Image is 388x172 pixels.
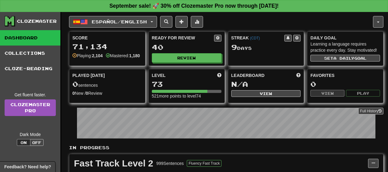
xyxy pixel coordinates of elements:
[310,35,380,41] div: Daily Goal
[231,90,301,97] button: View
[5,92,56,98] div: Get fluent faster.
[92,19,147,24] span: Español / English
[129,53,140,58] strong: 1,180
[72,35,142,41] div: Score
[310,55,380,62] button: Seta dailygoal
[72,72,105,78] span: Played [DATE]
[17,139,30,146] button: On
[231,80,248,88] span: N/A
[152,43,221,51] div: 40
[72,91,75,96] strong: 0
[231,35,285,41] div: Streak
[156,160,184,166] div: 999 Sentences
[74,159,153,168] div: Fast Track Level 2
[4,164,51,170] span: Open feedback widget
[69,145,383,151] p: In Progress
[72,90,142,96] div: New / Review
[152,72,166,78] span: Level
[160,16,172,28] button: Search sentences
[191,16,203,28] button: More stats
[5,99,56,116] a: ClozemasterPro
[296,72,301,78] span: This week in points, UTC
[5,131,56,138] div: Dark Mode
[152,53,221,62] button: Review
[217,72,221,78] span: Score more points to level up
[152,35,214,41] div: Ready for Review
[310,41,380,53] div: Learning a language requires practice every day. Stay motivated!
[30,139,44,146] button: Off
[310,90,344,97] button: View
[92,53,103,58] strong: 2,104
[333,56,354,60] span: a daily
[175,16,188,28] button: Add sentence to collection
[109,3,279,9] strong: September sale! 🚀 30% off Clozemaster Pro now through [DATE]!
[346,90,380,97] button: Play
[86,91,88,96] strong: 0
[69,16,157,28] button: Español/English
[310,80,380,88] div: 0
[358,108,383,114] button: Full History
[72,53,103,59] div: Playing:
[231,72,265,78] span: Leaderboard
[106,53,140,59] div: Mastered:
[250,36,260,40] a: (CDT)
[72,80,142,88] div: sentences
[231,43,301,51] div: Day s
[72,80,78,88] span: 0
[17,18,57,24] div: Clozemaster
[72,43,142,50] div: 71,134
[152,80,221,88] div: 73
[231,43,237,51] span: 9
[310,72,380,78] div: Favorites
[152,93,221,99] div: 521 more points to level 74
[187,160,221,167] button: Fluency Fast Track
